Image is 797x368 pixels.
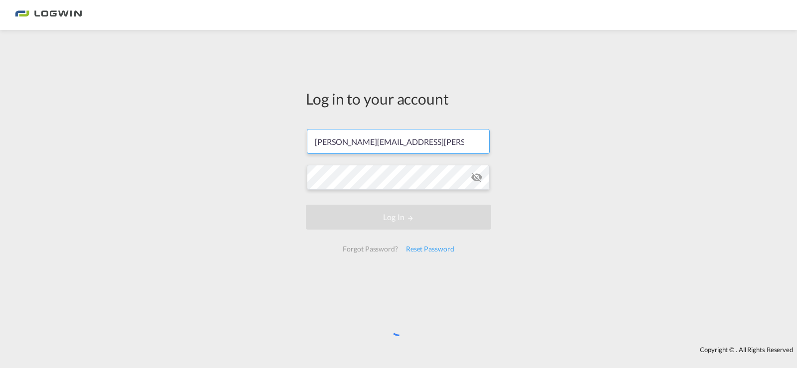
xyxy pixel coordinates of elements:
img: bc73a0e0d8c111efacd525e4c8ad7d32.png [15,4,82,26]
div: Forgot Password? [339,240,401,258]
input: Enter email/phone number [307,129,490,154]
div: Reset Password [402,240,458,258]
button: LOGIN [306,205,491,230]
div: Log in to your account [306,88,491,109]
md-icon: icon-eye-off [471,171,483,183]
